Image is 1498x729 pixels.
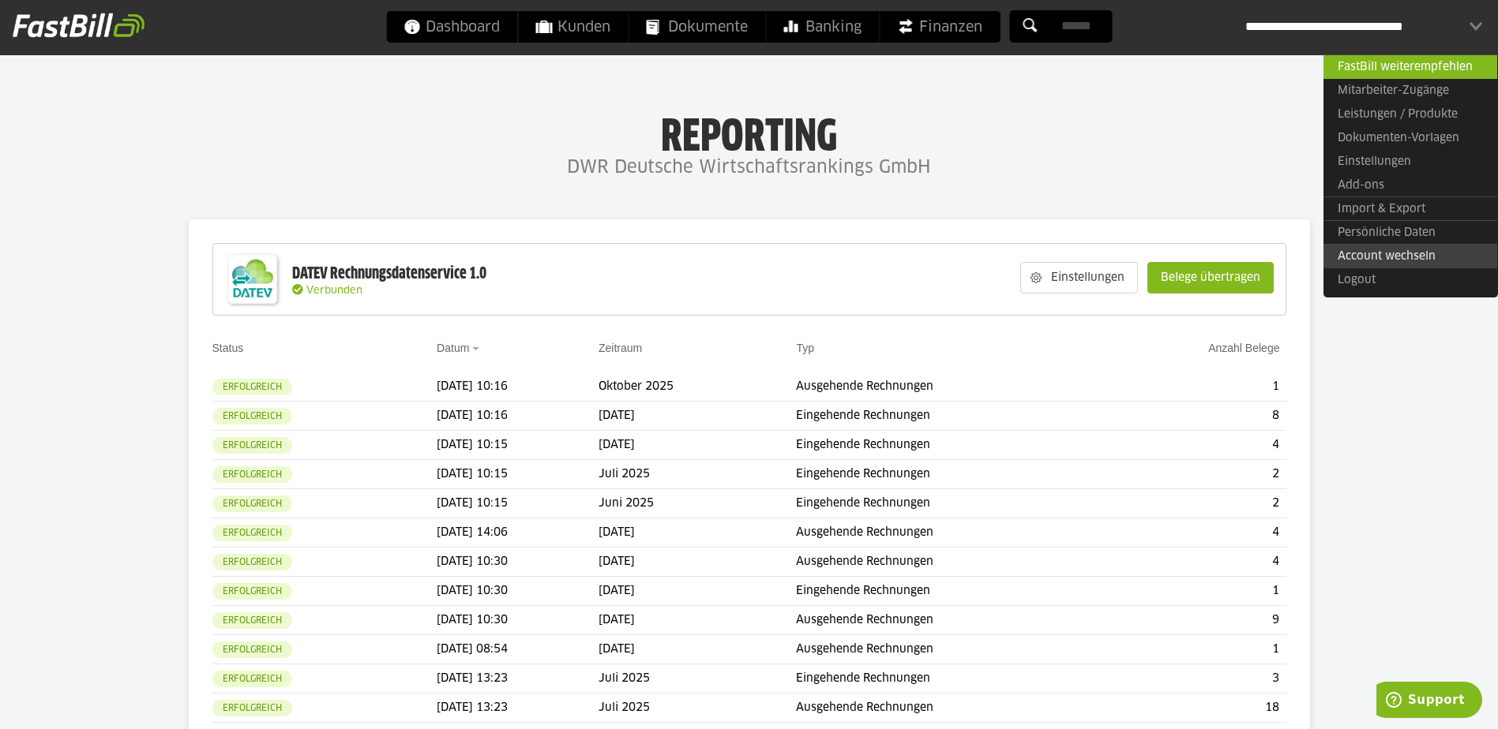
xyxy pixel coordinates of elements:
td: [DATE] [599,606,796,635]
img: sort_desc.gif [472,347,482,350]
sl-badge: Erfolgreich [212,495,292,512]
span: Dokumente [646,11,748,43]
td: [DATE] [599,577,796,606]
td: [DATE] [599,548,796,577]
a: Zeitraum [599,342,642,354]
td: 4 [1109,548,1286,577]
sl-badge: Erfolgreich [212,437,292,454]
sl-button: Belege übertragen [1147,262,1274,293]
a: Logout [1323,268,1497,292]
td: 2 [1109,489,1286,518]
td: Juni 2025 [599,489,796,518]
td: 3 [1109,664,1286,693]
td: Eingehende Rechnungen [796,431,1109,460]
sl-badge: Erfolgreich [212,583,292,600]
a: Typ [796,342,814,354]
span: Kunden [535,11,610,43]
sl-button: Einstellungen [1020,262,1138,293]
sl-badge: Erfolgreich [212,700,292,716]
a: Dashboard [386,11,517,43]
td: [DATE] [599,402,796,431]
a: Leistungen / Produkte [1323,103,1497,126]
td: Ausgehende Rechnungen [796,518,1109,548]
td: [DATE] 08:54 [437,635,599,664]
td: [DATE] 10:30 [437,577,599,606]
td: Ausgehende Rechnungen [796,606,1109,635]
td: Juli 2025 [599,664,796,693]
sl-badge: Erfolgreich [212,612,292,629]
td: Eingehende Rechnungen [796,577,1109,606]
td: [DATE] 10:16 [437,402,599,431]
td: 1 [1109,635,1286,664]
sl-badge: Erfolgreich [212,525,292,541]
a: Import & Export [1323,196,1497,221]
iframe: Öffnet ein Widget, in dem Sie weitere Informationen finden [1376,682,1482,721]
td: Juli 2025 [599,460,796,489]
td: Juli 2025 [599,693,796,723]
sl-badge: Erfolgreich [212,408,292,424]
td: 8 [1109,402,1286,431]
a: Mitarbeiter-Zugänge [1323,79,1497,103]
a: Dokumente [629,11,765,43]
td: [DATE] [599,635,796,664]
td: [DATE] 10:16 [437,372,599,402]
td: 4 [1109,431,1286,460]
sl-badge: Erfolgreich [212,379,292,395]
span: Finanzen [897,11,982,43]
td: 18 [1109,693,1286,723]
td: Oktober 2025 [599,372,796,402]
td: [DATE] [599,518,796,548]
td: [DATE] 14:06 [437,518,599,548]
td: Ausgehende Rechnungen [796,372,1109,402]
sl-badge: Erfolgreich [212,671,292,687]
td: [DATE] 10:15 [437,460,599,489]
a: Dokumenten-Vorlagen [1323,126,1497,150]
td: 2 [1109,460,1286,489]
sl-badge: Erfolgreich [212,641,292,658]
td: 9 [1109,606,1286,635]
a: Datum [437,342,469,354]
td: 1 [1109,577,1286,606]
span: Verbunden [306,286,362,296]
span: Banking [783,11,862,43]
td: 4 [1109,518,1286,548]
sl-badge: Erfolgreich [212,554,292,570]
td: [DATE] 10:30 [437,606,599,635]
a: Persönliche Daten [1323,220,1497,245]
td: Eingehende Rechnungen [796,489,1109,518]
td: Ausgehende Rechnungen [796,693,1109,723]
a: Finanzen [880,11,1000,43]
a: Einstellungen [1323,150,1497,174]
td: Eingehende Rechnungen [796,664,1109,693]
img: fastbill_logo_white.png [13,13,145,38]
td: Ausgehende Rechnungen [796,548,1109,577]
td: Eingehende Rechnungen [796,402,1109,431]
h1: Reporting [158,111,1340,152]
td: [DATE] 13:23 [437,693,599,723]
td: [DATE] 10:15 [437,431,599,460]
td: [DATE] [599,431,796,460]
span: Dashboard [404,11,500,43]
td: Ausgehende Rechnungen [796,635,1109,664]
sl-badge: Erfolgreich [212,466,292,483]
td: [DATE] 10:15 [437,489,599,518]
a: Status [212,342,244,354]
a: Add-ons [1323,174,1497,197]
a: FastBill weiterempfehlen [1323,54,1497,79]
td: 1 [1109,372,1286,402]
td: Eingehende Rechnungen [796,460,1109,489]
td: [DATE] 10:30 [437,548,599,577]
a: Kunden [518,11,628,43]
div: DATEV Rechnungsdatenservice 1.0 [292,264,486,284]
a: Anzahl Belege [1208,342,1279,354]
a: Banking [766,11,879,43]
td: [DATE] 13:23 [437,664,599,693]
a: Account wechseln [1323,244,1497,268]
img: DATEV-Datenservice Logo [221,248,284,311]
